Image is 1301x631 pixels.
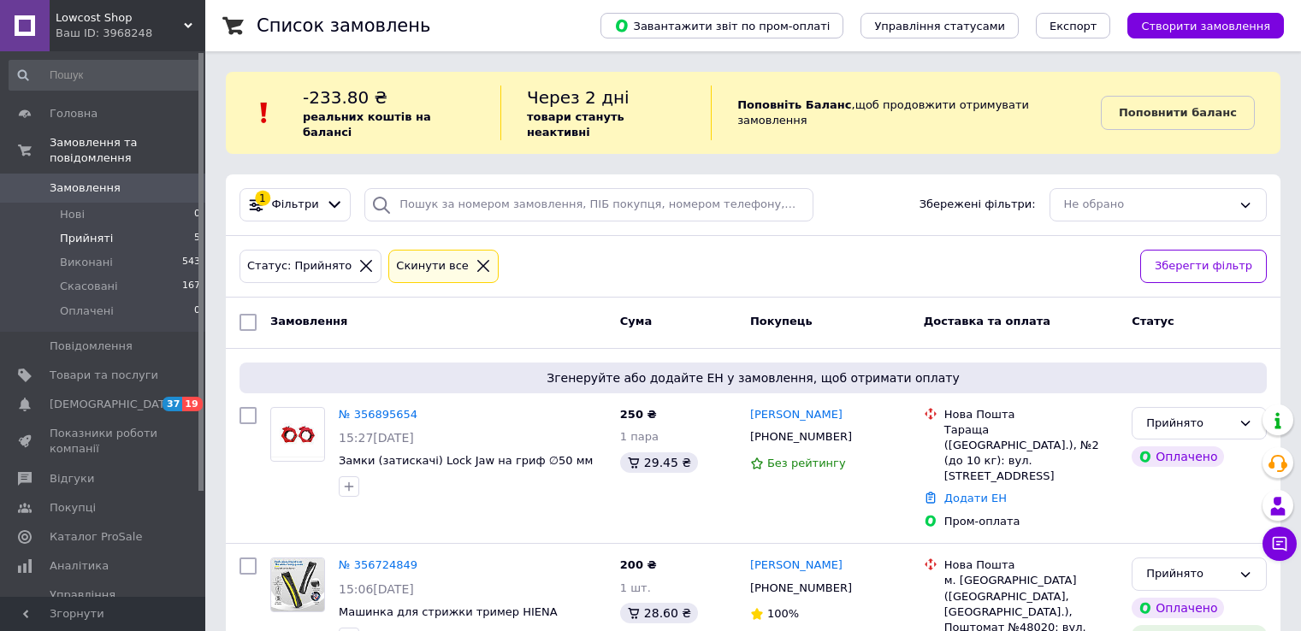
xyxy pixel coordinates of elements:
[767,607,799,620] span: 100%
[944,514,1118,529] div: Пром-оплата
[50,135,205,166] span: Замовлення та повідомлення
[182,255,200,270] span: 543
[272,197,319,213] span: Фільтри
[303,110,431,139] b: реальних коштів на балансі
[60,279,118,294] span: Скасовані
[924,315,1050,327] span: Доставка та оплата
[271,558,324,611] img: Фото товару
[270,407,325,462] a: Фото товару
[1127,13,1284,38] button: Створити замовлення
[60,231,113,246] span: Прийняті
[1110,19,1284,32] a: Створити замовлення
[527,110,624,139] b: товари стануть неактивні
[50,106,98,121] span: Головна
[711,86,1101,140] div: , щоб продовжити отримувати замовлення
[246,369,1260,386] span: Згенеруйте або додайте ЕН у замовлення, щоб отримати оплату
[1146,415,1232,433] div: Прийнято
[620,452,698,473] div: 29.45 ₴
[50,180,121,196] span: Замовлення
[60,304,114,319] span: Оплачені
[1132,598,1224,618] div: Оплачено
[60,207,85,222] span: Нові
[339,558,417,571] a: № 356724849
[1064,196,1232,214] div: Не обрано
[194,304,200,319] span: 0
[50,339,133,354] span: Повідомлення
[620,430,659,443] span: 1 пара
[1141,20,1270,32] span: Створити замовлення
[182,397,202,411] span: 19
[920,197,1036,213] span: Збережені фільтри:
[600,13,843,38] button: Завантажити звіт по пром-оплаті
[56,26,205,41] div: Ваш ID: 3968248
[194,207,200,222] span: 0
[1155,257,1252,275] span: Зберегти фільтр
[56,10,184,26] span: Lowcost Shop
[747,426,855,448] div: [PHONE_NUMBER]
[944,492,1007,504] a: Додати ЕН
[750,315,813,327] span: Покупець
[270,315,347,327] span: Замовлення
[1146,565,1232,583] div: Прийнято
[614,18,830,33] span: Завантажити звіт по пром-оплаті
[303,87,387,108] span: -233.80 ₴
[339,582,414,596] span: 15:06[DATE]
[944,422,1118,485] div: Тараща ([GEOGRAPHIC_DATA].), №2 (до 10 кг): вул. [STREET_ADDRESS]
[257,15,430,36] h1: Список замовлень
[620,315,652,327] span: Cума
[50,558,109,574] span: Аналітика
[860,13,1019,38] button: Управління статусами
[50,471,94,487] span: Відгуки
[270,557,325,612] a: Фото товару
[1036,13,1111,38] button: Експорт
[747,577,855,599] div: [PHONE_NUMBER]
[60,255,113,270] span: Виконані
[244,257,355,275] div: Статус: Прийнято
[50,529,142,545] span: Каталог ProSale
[1140,250,1267,283] button: Зберегти фільтр
[527,87,630,108] span: Через 2 дні
[1050,20,1097,32] span: Експорт
[182,279,200,294] span: 167
[339,605,558,618] a: Машинка для стрижки тример HIENA
[737,98,851,111] b: Поповніть Баланс
[364,188,813,221] input: Пошук за номером замовлення, ПІБ покупця, номером телефону, Email, номером накладної
[620,581,651,594] span: 1 шт.
[620,558,657,571] span: 200 ₴
[50,587,158,618] span: Управління сайтом
[944,407,1118,422] div: Нова Пошта
[944,557,1118,573] div: Нова Пошта
[767,457,846,469] span: Без рейтингу
[874,20,1005,32] span: Управління статусами
[339,408,417,421] a: № 356895654
[50,397,176,412] span: [DEMOGRAPHIC_DATA]
[393,257,472,275] div: Cкинути все
[1132,446,1224,467] div: Оплачено
[339,431,414,445] span: 15:27[DATE]
[271,410,324,457] img: Фото товару
[50,426,158,457] span: Показники роботи компанії
[163,397,182,411] span: 37
[620,603,698,623] div: 28.60 ₴
[750,407,843,423] a: [PERSON_NAME]
[251,100,277,126] img: :exclamation:
[1132,315,1174,327] span: Статус
[1101,96,1255,130] a: Поповнити баланс
[50,500,96,516] span: Покупці
[1263,527,1297,561] button: Чат з покупцем
[339,454,593,467] a: Замки (затискачі) Lock Jaw на гриф ∅50 мм
[194,231,200,246] span: 5
[1119,106,1237,119] b: Поповнити баланс
[620,408,657,421] span: 250 ₴
[9,60,202,91] input: Пошук
[50,368,158,383] span: Товари та послуги
[750,557,843,574] a: [PERSON_NAME]
[255,191,270,206] div: 1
